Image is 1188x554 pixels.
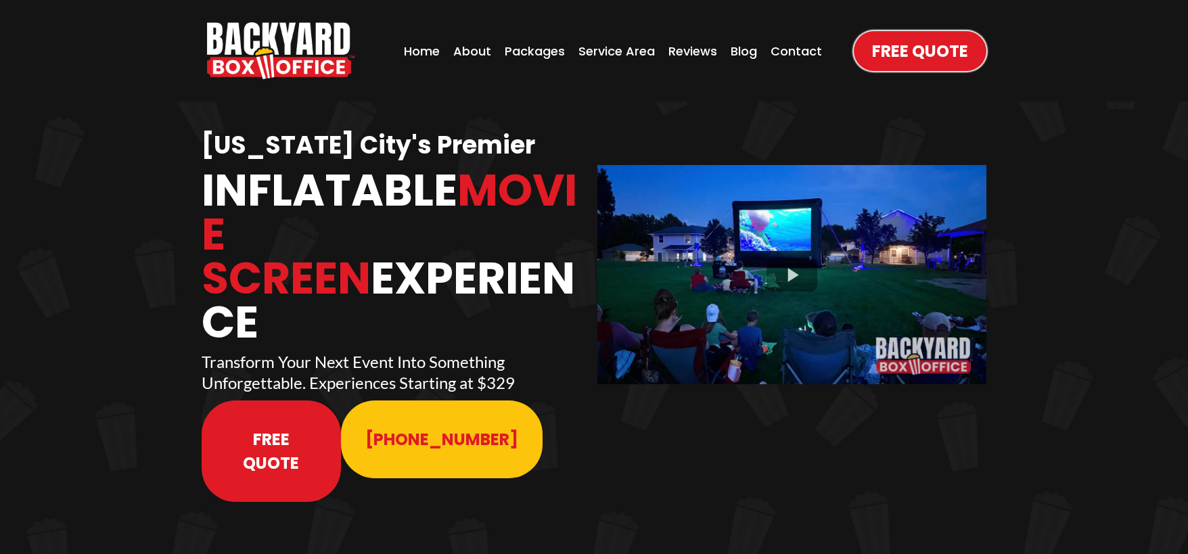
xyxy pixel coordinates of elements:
span: Free Quote [872,39,968,63]
img: Backyard Box Office [207,22,355,79]
a: Reviews [664,38,721,64]
p: Transform Your Next Event Into Something Unforgettable. Experiences Starting at $329 [202,351,591,393]
a: Blog [727,38,761,64]
a: Home [400,38,444,64]
a: Service Area [574,38,659,64]
h1: [US_STATE] City's Premier [202,130,591,162]
a: 913-214-1202 [341,400,543,478]
a: Packages [501,38,569,64]
a: Free Quote [202,400,341,502]
a: About [449,38,495,64]
span: Free Quote [226,428,317,475]
span: Movie Screen [202,160,577,309]
a: Free Quote [854,31,986,71]
a: Contact [767,38,826,64]
span: [PHONE_NUMBER] [365,428,518,451]
h1: Inflatable Experience [202,168,591,344]
a: https://www.backyardboxoffice.com [207,22,355,79]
